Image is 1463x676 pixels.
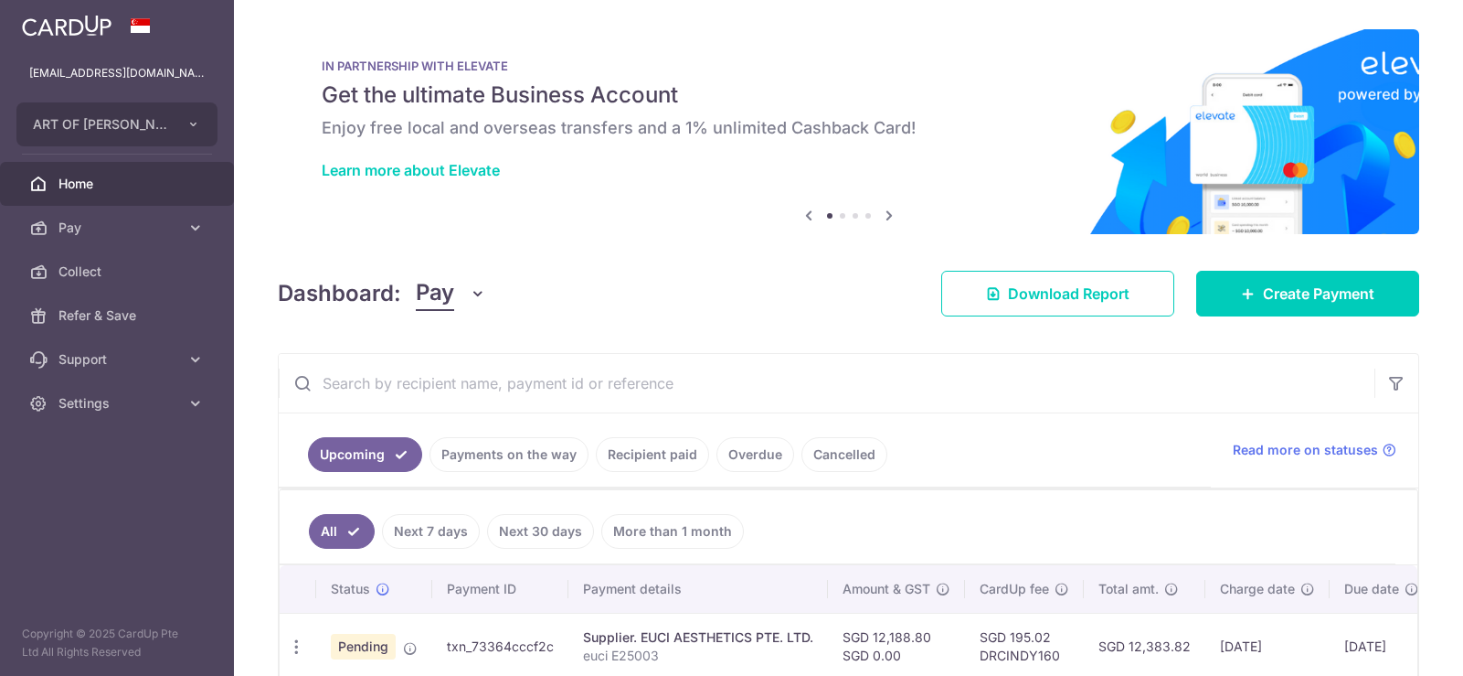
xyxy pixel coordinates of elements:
[279,354,1374,413] input: Search by recipient name, payment id or reference
[583,647,813,665] p: euci E25003
[596,437,709,472] a: Recipient paid
[1233,441,1396,459] a: Read more on statuses
[278,277,401,310] h4: Dashboard:
[58,175,179,193] span: Home
[58,394,179,413] span: Settings
[1220,580,1295,598] span: Charge date
[980,580,1049,598] span: CardUp fee
[58,219,179,237] span: Pay
[22,15,111,37] img: CardUp
[331,634,396,660] span: Pending
[58,306,179,325] span: Refer & Save
[278,29,1419,234] img: Renovation banner
[568,565,828,613] th: Payment details
[843,580,930,598] span: Amount & GST
[801,437,887,472] a: Cancelled
[58,263,179,281] span: Collect
[29,64,205,82] p: [EMAIL_ADDRESS][DOMAIN_NAME]
[33,115,168,134] span: ART OF [PERSON_NAME]. LTD.
[487,514,594,549] a: Next 30 days
[1098,580,1159,598] span: Total amt.
[716,437,794,472] a: Overdue
[322,161,500,179] a: Learn more about Elevate
[16,102,217,146] button: ART OF [PERSON_NAME]. LTD.
[416,276,454,311] span: Pay
[322,117,1375,139] h6: Enjoy free local and overseas transfers and a 1% unlimited Cashback Card!
[1008,283,1129,305] span: Download Report
[429,437,588,472] a: Payments on the way
[583,628,813,647] div: Supplier. EUCI AESTHETICS PTE. LTD.
[941,271,1174,317] a: Download Report
[309,514,375,549] a: All
[382,514,480,549] a: Next 7 days
[1233,441,1378,459] span: Read more on statuses
[331,580,370,598] span: Status
[1263,283,1374,305] span: Create Payment
[601,514,744,549] a: More than 1 month
[1196,271,1419,317] a: Create Payment
[1344,580,1399,598] span: Due date
[416,276,486,311] button: Pay
[308,437,422,472] a: Upcoming
[322,80,1375,110] h5: Get the ultimate Business Account
[432,565,568,613] th: Payment ID
[58,350,179,369] span: Support
[322,59,1375,73] p: IN PARTNERSHIP WITH ELEVATE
